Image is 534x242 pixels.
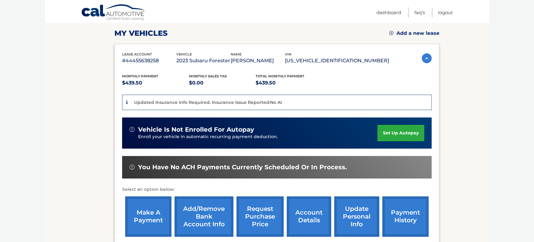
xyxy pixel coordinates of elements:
[134,100,282,105] p: Updated Insurance Info Required. Insurance Issue Reported:No AI
[176,52,192,56] span: vehicle
[256,79,322,87] p: $439.50
[129,165,134,170] img: alert-white.svg
[122,56,176,65] p: #44455638258
[414,7,425,18] a: FAQ's
[122,186,432,193] p: Select an option below:
[175,196,233,237] a: Add/Remove bank account info
[114,29,168,38] h2: my vehicles
[189,79,256,87] p: $0.00
[287,196,331,237] a: account details
[389,30,439,36] a: Add a new lease
[129,127,134,132] img: alert-white.svg
[189,74,227,78] span: Monthly sales Tax
[438,7,453,18] a: Logout
[422,53,432,63] img: accordion-active.svg
[176,56,231,65] p: 2023 Subaru Forester
[138,133,377,140] p: Enroll your vehicle in automatic recurring payment deduction.
[138,126,254,133] span: vehicle is not enrolled for autopay
[334,196,379,237] a: update personal info
[231,56,285,65] p: [PERSON_NAME]
[382,196,429,237] a: payment history
[285,52,291,56] span: vin
[236,196,284,237] a: request purchase price
[389,31,393,35] img: add.svg
[256,74,304,78] span: Total Monthly Payment
[81,4,146,22] a: Cal Automotive
[138,163,347,171] span: You have no ACH payments currently scheduled or in process.
[377,125,424,141] a: set up autopay
[376,7,401,18] a: Dashboard
[122,52,152,56] span: lease account
[122,74,158,78] span: Monthly Payment
[285,56,389,65] p: [US_VEHICLE_IDENTIFICATION_NUMBER]
[125,196,171,237] a: make a payment
[122,79,189,87] p: $439.50
[231,52,241,56] span: name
